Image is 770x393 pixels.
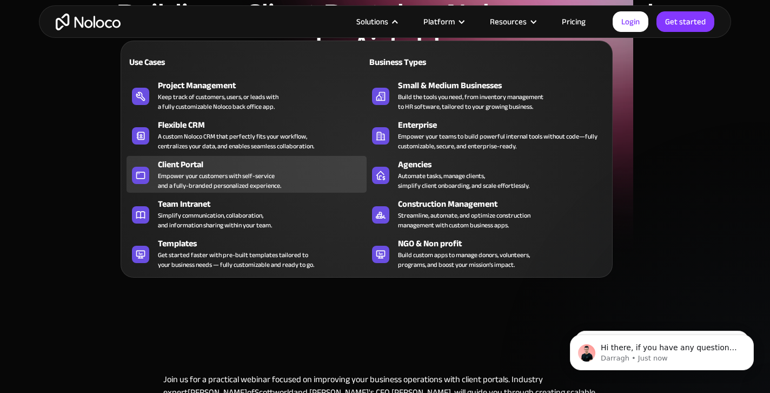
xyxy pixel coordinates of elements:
a: Team IntranetSimplify communication, collaboration,and information sharing within your team. [127,195,367,232]
div: Client Portal [158,158,371,171]
div: Automate tasks, manage clients, simplify client onboarding, and scale effortlessly. [398,171,529,191]
div: Enterprise [398,119,612,132]
a: Flexible CRMA custom Noloco CRM that perfectly fits your workflow,centralizes your data, and enab... [127,116,367,153]
a: Client PortalEmpower your customers with self-serviceand a fully-branded personalized experience. [127,156,367,193]
div: Use Cases [127,56,242,69]
div: Get started faster with pre-built templates tailored to your business needs — fully customizable ... [158,250,314,270]
nav: Solutions [121,25,613,278]
div: Platform [410,15,476,29]
iframe: Intercom notifications message [554,312,770,388]
div: Resources [476,15,548,29]
a: Project ManagementKeep track of customers, users, or leads witha fully customizable Noloco back o... [127,77,367,114]
div: Simplify communication, collaboration, and information sharing within your team. [158,211,272,230]
div: Keep track of customers, users, or leads with a fully customizable Noloco back office app. [158,92,278,112]
div: Empower your customers with self-service and a fully-branded personalized experience. [158,171,281,191]
a: Pricing [548,15,599,29]
div: NGO & Non profit [398,237,612,250]
div: Resources [490,15,527,29]
div: Templates [158,237,371,250]
div: Build the tools you need, from inventory management to HR software, tailored to your growing busi... [398,92,543,112]
div: Flexible CRM [158,119,371,132]
div: Empower your teams to build powerful internal tools without code—fully customizable, secure, and ... [398,132,601,151]
a: Get started [656,11,714,32]
div: Agencies [398,158,612,171]
a: Business Types [367,49,607,74]
a: NGO & Non profitBuild custom apps to manage donors, volunteers,programs, and boost your mission’s... [367,235,607,272]
div: Streamline, automate, and optimize construction management with custom business apps. [398,211,530,230]
div: Solutions [356,15,388,29]
div: Small & Medium Businesses [398,79,612,92]
a: TemplatesGet started faster with pre-built templates tailored toyour business needs — fully custo... [127,235,367,272]
a: Small & Medium BusinessesBuild the tools you need, from inventory managementto HR software, tailo... [367,77,607,114]
a: home [56,14,121,30]
a: AgenciesAutomate tasks, manage clients,simplify client onboarding, and scale effortlessly. [367,156,607,193]
div: Build custom apps to manage donors, volunteers, programs, and boost your mission’s impact. [398,250,530,270]
div: Construction Management [398,198,612,211]
div: Platform [423,15,455,29]
a: EnterpriseEmpower your teams to build powerful internal tools without code—fully customizable, se... [367,116,607,153]
a: Use Cases [127,49,367,74]
div: Solutions [343,15,410,29]
div: A custom Noloco CRM that perfectly fits your workflow, centralizes your data, and enables seamles... [158,132,314,151]
a: Construction ManagementStreamline, automate, and optimize constructionmanagement with custom busi... [367,195,607,232]
div: Business Types [367,56,482,69]
a: Login [613,11,648,32]
div: Team Intranet [158,198,371,211]
div: Project Management [158,79,371,92]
